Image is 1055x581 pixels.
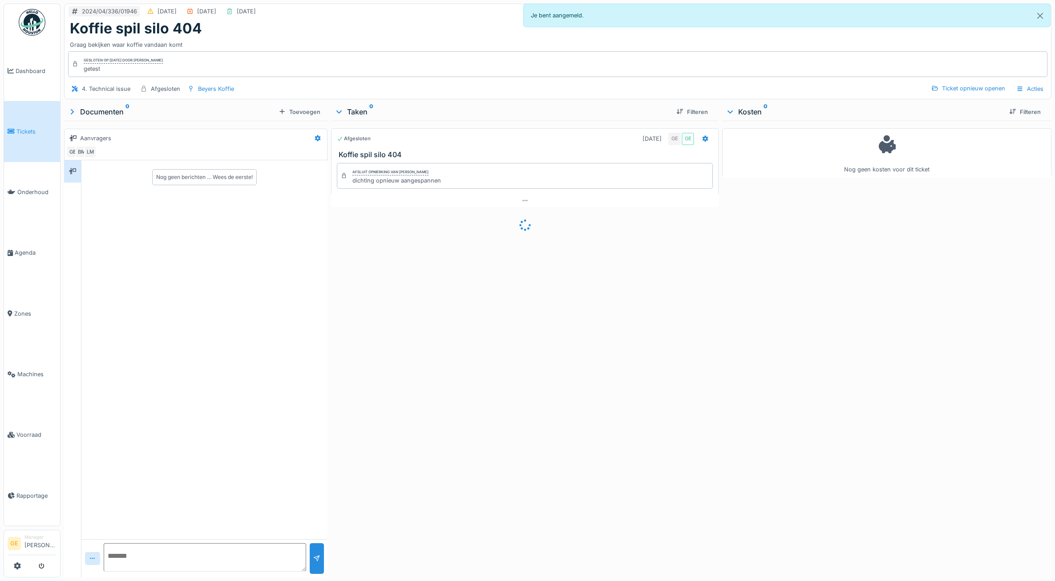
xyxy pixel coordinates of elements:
div: BM [75,146,88,158]
span: Rapportage [16,492,57,500]
div: Filteren [1006,106,1044,118]
a: Voorraad [4,405,60,465]
div: Nog geen kosten voor dit ticket [728,132,1046,174]
div: Documenten [68,106,275,117]
a: Rapportage [4,465,60,526]
a: Zones [4,283,60,344]
a: Onderhoud [4,162,60,223]
div: dichting opnieuw aangespannen [352,176,441,185]
div: Ticket opnieuw openen [928,82,1009,94]
button: Close [1030,4,1050,28]
a: Machines [4,344,60,404]
div: Nog geen berichten … Wees de eerste! [156,173,253,181]
sup: 0 [125,106,129,117]
a: Tickets [4,101,60,162]
div: 4. Technical issue [82,85,130,93]
sup: 0 [369,106,373,117]
div: Kosten [726,106,1002,117]
div: [DATE] [643,134,662,143]
div: Graag bekijken waar koffie vandaan komt [70,37,1046,49]
div: Taken [335,106,670,117]
li: GE [8,537,21,550]
div: GE [668,133,681,145]
div: Beyers Koffie [198,85,234,93]
sup: 0 [764,106,768,117]
li: [PERSON_NAME] [24,534,57,553]
div: Acties [1012,82,1047,95]
span: Agenda [15,248,57,257]
div: LM [84,146,97,158]
div: 2024/04/336/01946 [82,7,137,16]
div: Afsluit opmerking van [PERSON_NAME] [352,169,428,175]
a: GE Manager[PERSON_NAME] [8,534,57,555]
div: Je bent aangemeld. [523,4,1051,27]
div: Aanvragers [80,134,111,142]
a: Agenda [4,223,60,283]
a: Dashboard [4,41,60,101]
img: Badge_color-CXgf-gQk.svg [19,9,45,36]
div: Toevoegen [275,106,324,118]
div: GE [66,146,79,158]
div: [DATE] [197,7,216,16]
div: Afgesloten [337,135,371,142]
div: Filteren [673,106,711,118]
div: Gesloten op [DATE] door [PERSON_NAME] [84,57,163,64]
div: Manager [24,534,57,540]
h1: Koffie spil silo 404 [70,20,202,37]
span: Zones [14,309,57,318]
div: GE [682,133,694,145]
div: getest [84,65,163,73]
div: [DATE] [158,7,177,16]
span: Tickets [16,127,57,136]
span: Voorraad [16,431,57,439]
span: Dashboard [16,67,57,75]
div: [DATE] [237,7,256,16]
h3: Koffie spil silo 404 [339,150,715,159]
span: Onderhoud [17,188,57,196]
span: Machines [17,370,57,378]
div: Afgesloten [151,85,180,93]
